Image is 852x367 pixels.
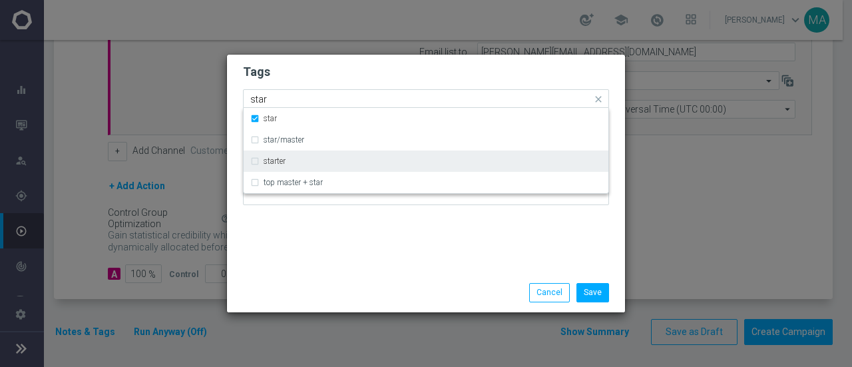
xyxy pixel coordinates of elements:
[264,115,277,123] label: star
[576,283,609,302] button: Save
[250,151,602,172] div: starter
[250,108,602,129] div: star
[250,129,602,151] div: star/master
[243,89,609,108] ng-select: star
[264,157,286,165] label: starter
[243,64,609,80] h2: Tags
[250,172,602,193] div: top master + star
[264,136,304,144] label: star/master
[264,179,323,186] label: top master + star
[243,108,609,194] ng-dropdown-panel: Options list
[529,283,570,302] button: Cancel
